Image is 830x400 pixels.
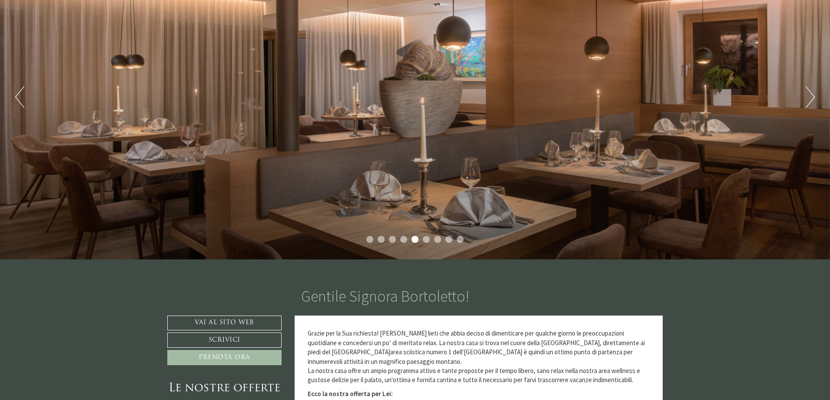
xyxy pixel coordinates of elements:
div: Le nostre offerte [167,380,282,397]
a: Vai al sito web [167,316,282,330]
div: Montis – Active Nature Spa [13,25,115,31]
div: Buon giorno, come possiamo aiutarla? [7,23,120,48]
button: Previous [15,86,24,108]
button: Next [806,86,815,108]
p: Grazie per la Sua richiesta! [PERSON_NAME] lieti che abbia deciso di dimenticare per qualche gior... [308,329,650,385]
a: Scrivici [167,333,282,348]
button: Invia [295,229,343,245]
h1: Gentile Signora Bortoletto! [301,288,469,305]
a: Prenota ora [167,350,282,365]
small: 10:02 [13,40,115,46]
div: mercoledì [149,7,193,20]
strong: Ecco la nostra offerta per Lei: [308,390,393,398]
